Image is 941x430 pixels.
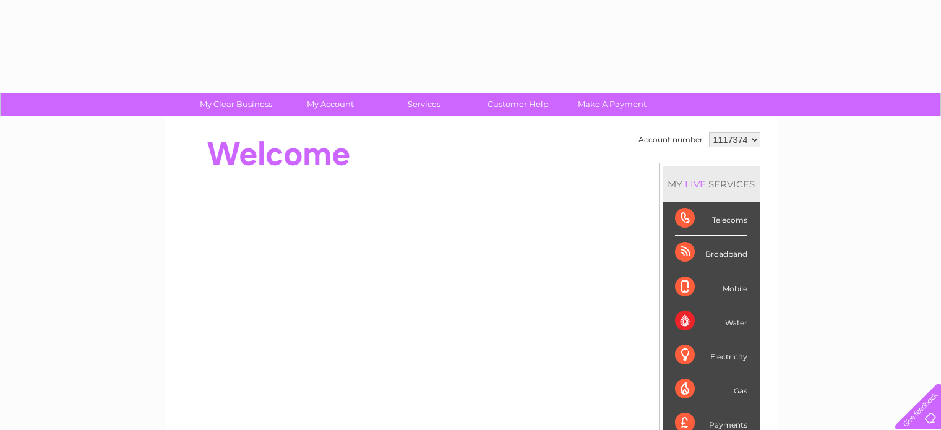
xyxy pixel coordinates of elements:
a: Services [373,93,475,116]
a: My Clear Business [185,93,287,116]
a: My Account [279,93,381,116]
a: Customer Help [467,93,569,116]
div: LIVE [682,178,708,190]
div: Mobile [675,270,747,304]
div: Telecoms [675,202,747,236]
div: Water [675,304,747,338]
div: Broadband [675,236,747,270]
div: MY SERVICES [663,166,760,202]
a: Make A Payment [561,93,663,116]
div: Gas [675,372,747,406]
td: Account number [635,129,706,150]
div: Electricity [675,338,747,372]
